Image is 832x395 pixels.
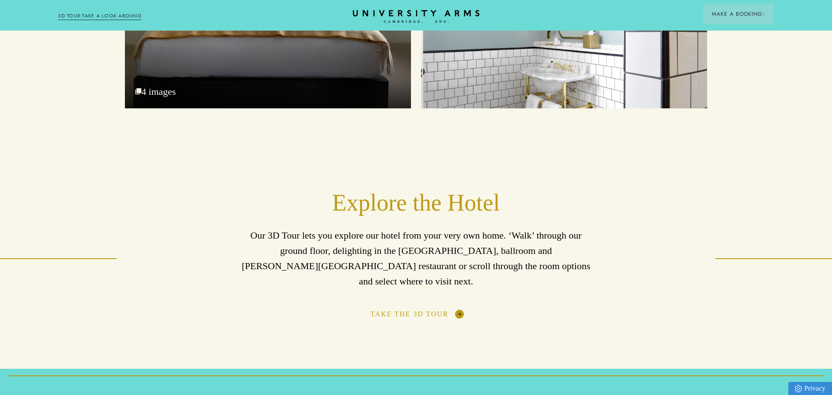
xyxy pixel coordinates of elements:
[353,10,480,24] a: Home
[788,382,832,395] a: Privacy
[370,310,462,319] a: Take the 3D Tour
[762,13,765,16] img: Arrow icon
[703,3,774,24] button: Make a BookingArrow icon
[241,189,590,218] h2: Explore the Hotel
[712,10,765,18] span: Make a Booking
[58,12,142,20] a: 3D TOUR:TAKE A LOOK AROUND
[795,385,802,392] img: Privacy
[241,228,590,289] p: Our 3D Tour lets you explore our hotel from your very own home. ‘Walk’ through our ground floor, ...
